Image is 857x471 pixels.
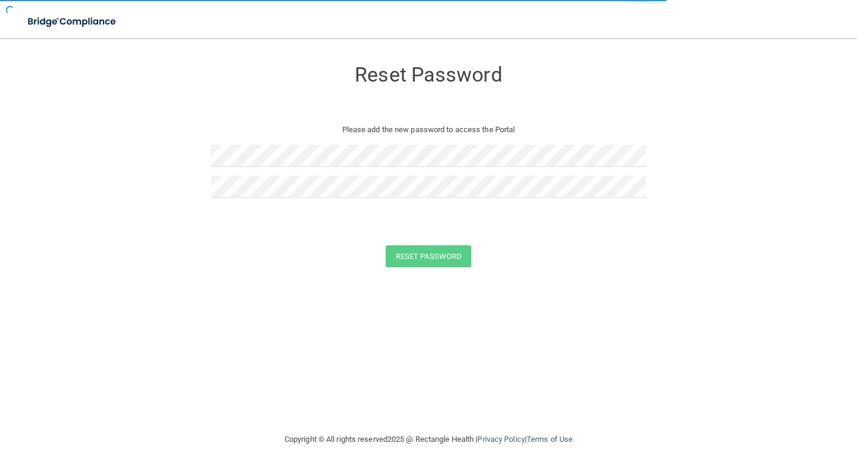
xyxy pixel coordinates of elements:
p: Please add the new password to access the Portal [220,123,637,137]
a: Privacy Policy [477,435,524,444]
div: Copyright © All rights reserved 2025 @ Rectangle Health | | [211,420,646,458]
img: bridge_compliance_login_screen.278c3ca4.svg [18,10,127,34]
h3: Reset Password [211,64,646,86]
a: Terms of Use [527,435,573,444]
button: Reset Password [386,245,471,267]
